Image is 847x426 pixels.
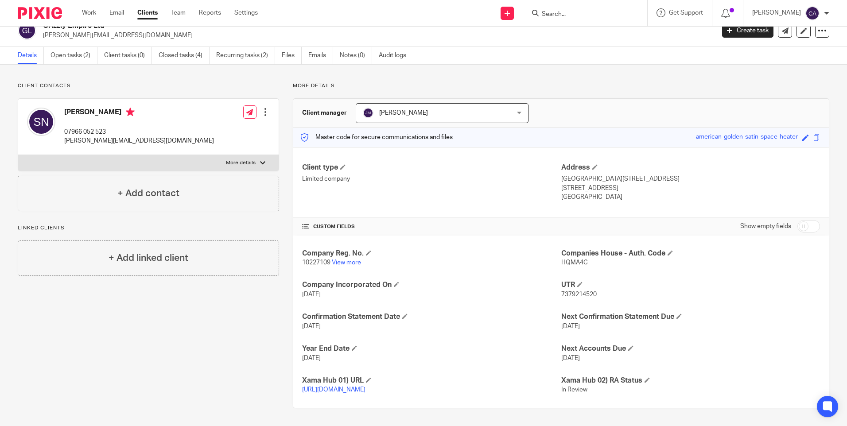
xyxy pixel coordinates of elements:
[302,312,561,321] h4: Confirmation Statement Date
[561,174,820,183] p: [GEOGRAPHIC_DATA][STREET_ADDRESS]
[696,132,798,143] div: american-golden-satin-space-heater
[18,7,62,19] img: Pixie
[104,47,152,64] a: Client tasks (0)
[561,163,820,172] h4: Address
[302,280,561,290] h4: Company Incorporated On
[226,159,256,167] p: More details
[27,108,55,136] img: svg%3E
[561,193,820,201] p: [GEOGRAPHIC_DATA]
[302,291,321,298] span: [DATE]
[340,47,372,64] a: Notes (0)
[302,344,561,353] h4: Year End Date
[137,8,158,17] a: Clients
[126,108,135,116] i: Primary
[302,376,561,385] h4: Xama Hub 01) URL
[541,11,621,19] input: Search
[302,323,321,329] span: [DATE]
[302,163,561,172] h4: Client type
[82,8,96,17] a: Work
[18,225,279,232] p: Linked clients
[379,47,413,64] a: Audit logs
[18,82,279,89] p: Client contacts
[740,222,791,231] label: Show empty fields
[302,174,561,183] p: Limited company
[561,376,820,385] h4: Xama Hub 02) RA Status
[282,47,302,64] a: Files
[51,47,97,64] a: Open tasks (2)
[302,387,365,393] a: [URL][DOMAIN_NAME]
[43,31,709,40] p: [PERSON_NAME][EMAIL_ADDRESS][DOMAIN_NAME]
[669,10,703,16] span: Get Support
[805,6,820,20] img: svg%3E
[302,259,330,266] span: 10227109
[722,23,773,38] a: Create task
[561,291,597,298] span: 7379214520
[561,259,588,266] span: HQMA4C
[308,47,333,64] a: Emails
[159,47,210,64] a: Closed tasks (4)
[199,8,221,17] a: Reports
[561,184,820,193] p: [STREET_ADDRESS]
[216,47,275,64] a: Recurring tasks (2)
[64,108,214,119] h4: [PERSON_NAME]
[752,8,801,17] p: [PERSON_NAME]
[171,8,186,17] a: Team
[302,355,321,361] span: [DATE]
[64,128,214,136] p: 07966 052 523
[18,21,36,40] img: svg%3E
[117,186,179,200] h4: + Add contact
[561,323,580,329] span: [DATE]
[332,259,361,266] a: View more
[18,47,44,64] a: Details
[293,82,829,89] p: More details
[302,249,561,258] h4: Company Reg. No.
[561,344,820,353] h4: Next Accounts Due
[109,251,188,265] h4: + Add linked client
[561,249,820,258] h4: Companies House - Auth. Code
[561,355,580,361] span: [DATE]
[561,280,820,290] h4: UTR
[300,133,453,142] p: Master code for secure communications and files
[561,312,820,321] h4: Next Confirmation Statement Due
[234,8,258,17] a: Settings
[109,8,124,17] a: Email
[302,223,561,230] h4: CUSTOM FIELDS
[561,387,587,393] span: In Review
[379,110,428,116] span: [PERSON_NAME]
[64,136,214,145] p: [PERSON_NAME][EMAIL_ADDRESS][DOMAIN_NAME]
[302,108,347,117] h3: Client manager
[363,108,373,118] img: svg%3E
